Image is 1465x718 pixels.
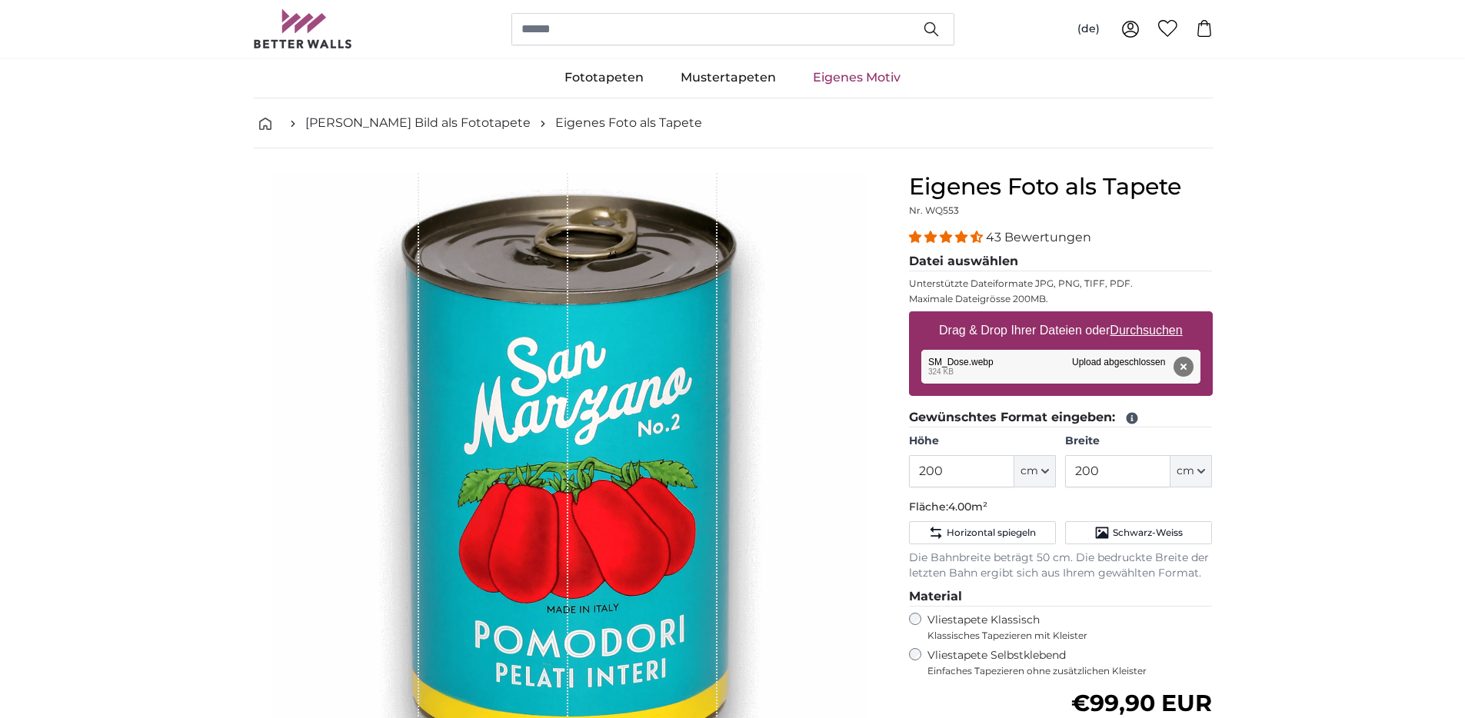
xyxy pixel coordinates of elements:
[1177,464,1194,479] span: cm
[1014,455,1056,487] button: cm
[1021,464,1038,479] span: cm
[986,230,1091,244] span: 43 Bewertungen
[909,230,986,244] span: 4.40 stars
[555,114,702,132] a: Eigenes Foto als Tapete
[1065,434,1212,449] label: Breite
[947,527,1036,539] span: Horizontal spiegeln
[1065,521,1212,544] button: Schwarz-Weiss
[1071,689,1212,717] span: €99,90 EUR
[909,500,1213,515] p: Fläche:
[1170,455,1212,487] button: cm
[909,204,959,216] span: Nr. WQ553
[909,550,1213,581] p: Die Bahnbreite beträgt 50 cm. Die bedruckte Breite der letzten Bahn ergibt sich aus Ihrem gewählt...
[927,665,1213,677] span: Einfaches Tapezieren ohne zusätzlichen Kleister
[909,252,1213,271] legend: Datei auswählen
[909,587,1213,607] legend: Material
[253,98,1213,148] nav: breadcrumbs
[933,315,1189,346] label: Drag & Drop Ihrer Dateien oder
[909,173,1213,201] h1: Eigenes Foto als Tapete
[1110,324,1182,337] u: Durchsuchen
[909,434,1056,449] label: Höhe
[909,278,1213,290] p: Unterstützte Dateiformate JPG, PNG, TIFF, PDF.
[546,58,662,98] a: Fototapeten
[1065,15,1112,43] button: (de)
[909,521,1056,544] button: Horizontal spiegeln
[927,630,1200,642] span: Klassisches Tapezieren mit Kleister
[948,500,987,514] span: 4.00m²
[927,648,1213,677] label: Vliestapete Selbstklebend
[1113,527,1183,539] span: Schwarz-Weiss
[909,293,1213,305] p: Maximale Dateigrösse 200MB.
[909,408,1213,427] legend: Gewünschtes Format eingeben:
[253,9,353,48] img: Betterwalls
[927,613,1200,642] label: Vliestapete Klassisch
[305,114,531,132] a: [PERSON_NAME] Bild als Fototapete
[794,58,919,98] a: Eigenes Motiv
[662,58,794,98] a: Mustertapeten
